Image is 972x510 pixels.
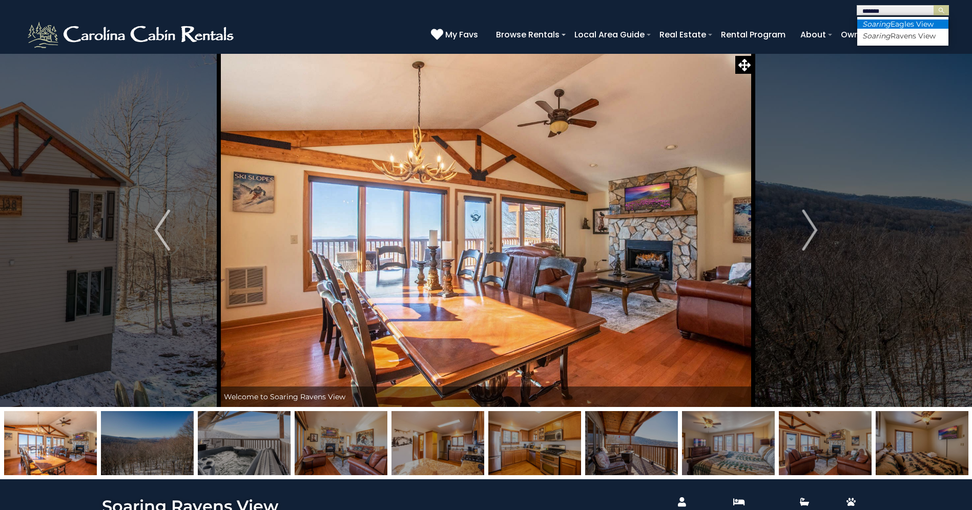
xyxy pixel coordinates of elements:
img: 167713473 [779,411,872,475]
img: 167735549 [488,411,581,475]
img: 167713481 [682,411,775,475]
img: 167713479 [876,411,968,475]
img: White-1-2.png [26,19,238,50]
img: 167713476 [585,411,678,475]
img: 167713489 [101,411,194,475]
img: 167713474 [295,411,387,475]
em: Soaring [862,19,891,29]
li: Eagles View [857,19,948,29]
img: 167810972 [198,411,291,475]
div: Welcome to Soaring Ravens View [219,386,753,407]
button: Next [753,53,866,407]
a: Real Estate [654,26,711,44]
img: arrow [802,210,817,251]
a: My Favs [431,28,481,42]
a: Browse Rentals [491,26,565,44]
a: Owner Login [836,26,897,44]
a: About [795,26,831,44]
button: Previous [106,53,218,407]
img: arrow [154,210,170,251]
span: My Favs [445,28,478,41]
a: Rental Program [716,26,791,44]
img: 167713503 [4,411,97,475]
em: Soaring [862,31,891,40]
a: Local Area Guide [569,26,650,44]
li: Ravens View [857,31,948,40]
img: 167735550 [391,411,484,475]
